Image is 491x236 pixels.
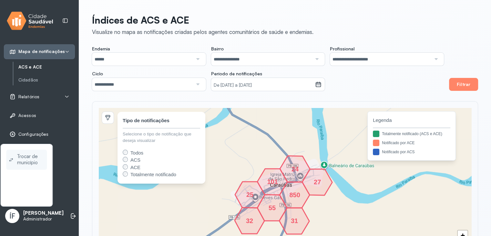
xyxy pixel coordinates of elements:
span: Trocar de município [17,152,44,167]
p: Administrador [23,216,64,222]
span: ACS [130,157,140,163]
a: ACS e ACE [18,63,75,71]
span: Mapa de notificações [18,49,65,54]
div: 24 [293,167,297,171]
small: De [DATE] a [DATE] [214,82,312,89]
span: Totalmente notificado [130,172,176,177]
div: 101 [271,180,274,184]
div: Notificado por ACE [382,140,414,146]
div: Notificado por ACS [382,149,414,155]
div: Tipo de notificações [123,117,169,124]
span: Ciclo [92,71,103,77]
div: 31 [292,219,296,223]
div: 850 [293,193,297,197]
div: Totalmente notificado (ACS e ACE) [382,131,442,137]
div: 27 [315,180,319,184]
a: Acessos [9,112,69,119]
p: [PERSON_NAME] [23,210,64,216]
div: 55 [270,206,274,210]
span: Acessos [18,113,36,118]
a: Cidadãos [18,77,75,83]
span: Período de notificações [211,71,262,77]
a: ACS e ACE [18,64,75,70]
div: 25 [248,193,252,197]
div: 32 [248,219,251,223]
span: ACE [130,165,140,170]
div: Selecione o tipo de notificação que deseja visualizar [123,131,200,144]
span: ÍF [9,212,15,220]
span: Endemia [92,46,110,52]
span: Todos [130,150,143,156]
a: Cidadãos [18,76,75,84]
span: Relatórios [18,94,39,100]
div: Visualize no mapa as notificações criadas pelos agentes comunitários de saúde e endemias. [92,28,313,35]
p: Índices de ACS e ACE [92,14,313,26]
span: Bairro [211,46,224,52]
a: Configurações [9,131,69,137]
span: Configurações [18,132,48,137]
img: logo.svg [7,10,53,31]
span: Profissional [330,46,354,52]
